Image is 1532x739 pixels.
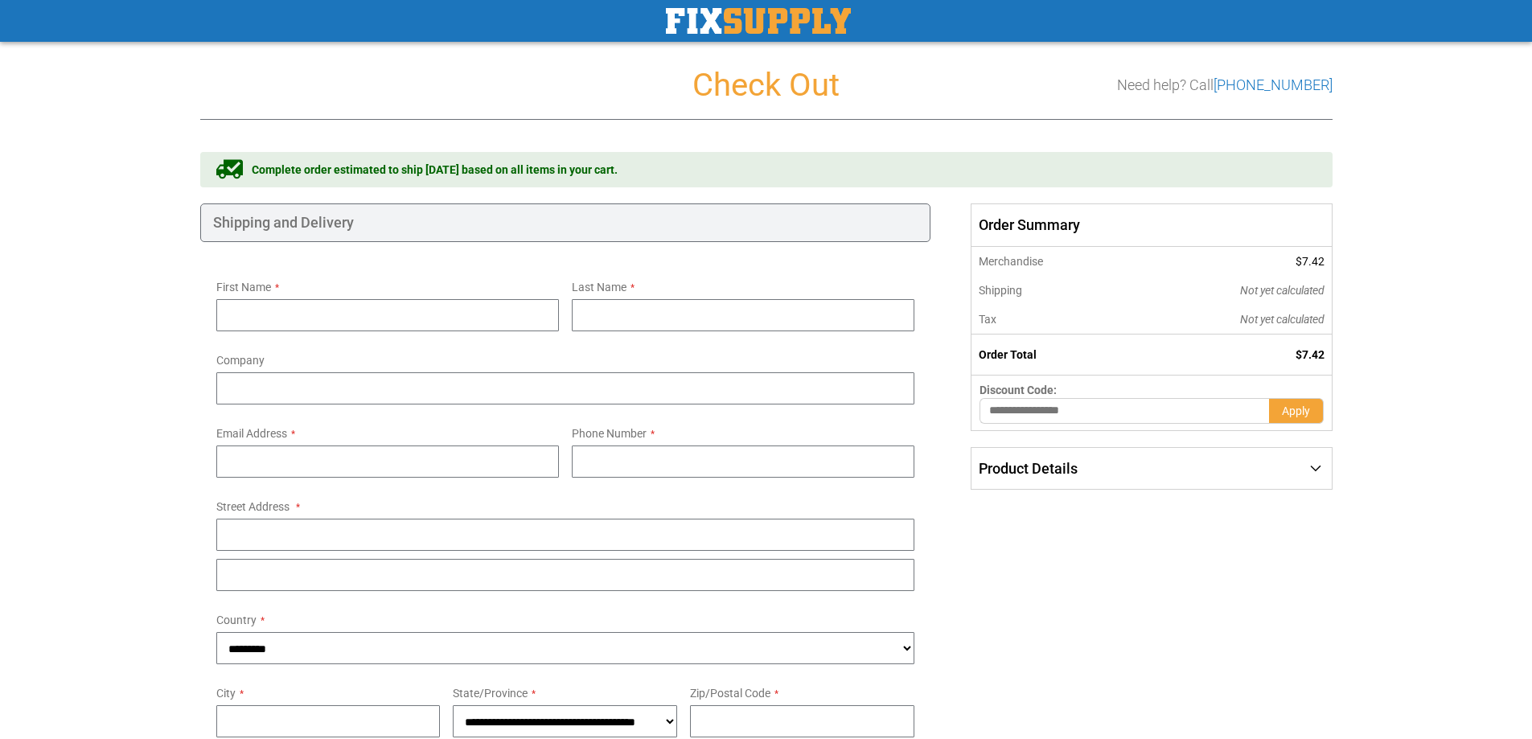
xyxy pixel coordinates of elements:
span: Not yet calculated [1240,313,1325,326]
span: Last Name [572,281,626,294]
span: Order Summary [971,203,1332,247]
span: Country [216,614,257,626]
button: Apply [1269,398,1324,424]
a: store logo [666,8,851,34]
span: Not yet calculated [1240,284,1325,297]
div: Shipping and Delivery [200,203,931,242]
th: Merchandise [971,247,1132,276]
span: First Name [216,281,271,294]
span: City [216,687,236,700]
span: Complete order estimated to ship [DATE] based on all items in your cart. [252,162,618,178]
strong: Order Total [979,348,1037,361]
a: [PHONE_NUMBER] [1214,76,1333,93]
span: Apply [1282,404,1310,417]
h3: Need help? Call [1117,77,1333,93]
span: State/Province [453,687,528,700]
span: Phone Number [572,427,647,440]
span: Email Address [216,427,287,440]
span: $7.42 [1296,348,1325,361]
span: Zip/Postal Code [690,687,770,700]
h1: Check Out [200,68,1333,103]
span: $7.42 [1296,255,1325,268]
th: Tax [971,305,1132,335]
span: Company [216,354,265,367]
img: Fix Industrial Supply [666,8,851,34]
span: Street Address [216,500,290,513]
span: Product Details [979,460,1078,477]
span: Discount Code: [980,384,1057,396]
span: Shipping [979,284,1022,297]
